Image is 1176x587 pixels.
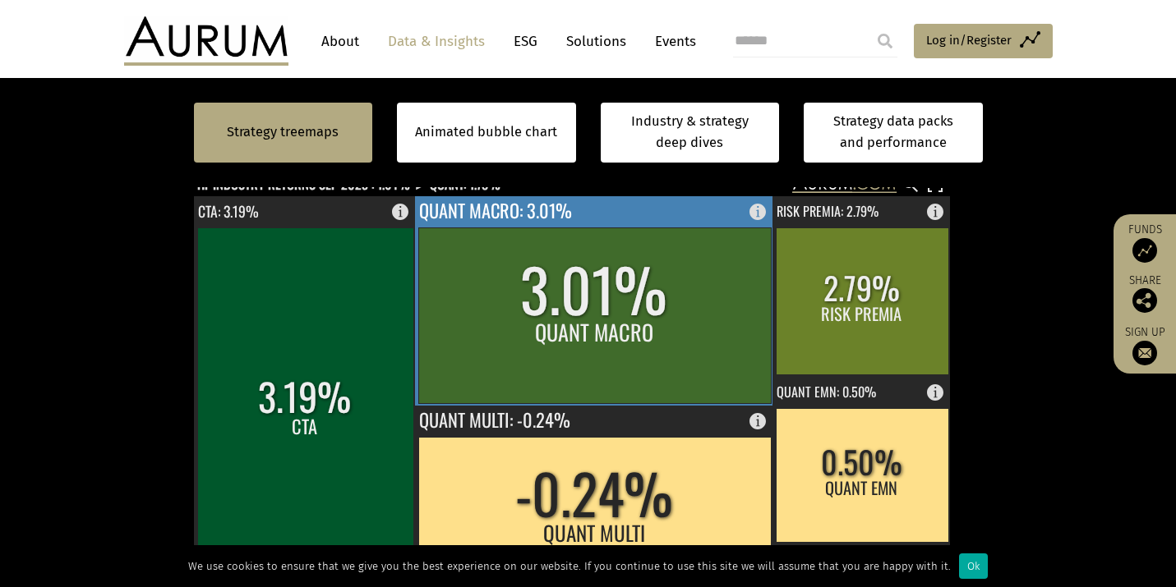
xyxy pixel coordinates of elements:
[227,122,339,143] a: Strategy treemaps
[1122,222,1168,263] a: Funds
[1132,238,1157,263] img: Access Funds
[558,26,634,57] a: Solutions
[914,24,1053,58] a: Log in/Register
[1132,341,1157,365] img: Sign up to our newsletter
[647,26,696,57] a: Events
[601,103,780,163] a: Industry & strategy deep dives
[926,30,1012,50] span: Log in/Register
[804,103,983,163] a: Strategy data packs and performance
[959,553,988,579] div: Ok
[313,26,367,57] a: About
[1122,275,1168,313] div: Share
[124,16,288,66] img: Aurum
[380,26,493,57] a: Data & Insights
[1122,325,1168,365] a: Sign up
[415,122,557,143] a: Animated bubble chart
[869,25,902,57] input: Submit
[1132,288,1157,313] img: Share this post
[505,26,546,57] a: ESG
